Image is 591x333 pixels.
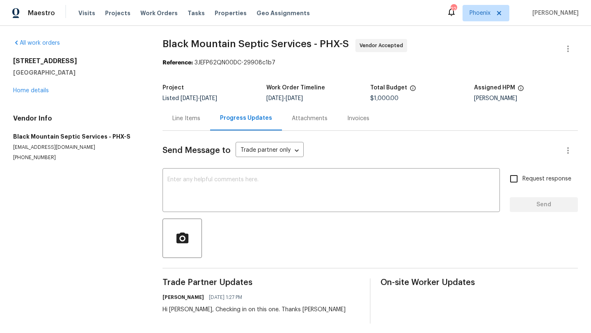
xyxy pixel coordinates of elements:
div: Progress Updates [220,114,272,122]
h4: Vendor Info [13,114,143,123]
span: - [181,96,217,101]
div: Hi [PERSON_NAME], Checking in on this one. Thanks [PERSON_NAME] [163,306,346,314]
span: Request response [522,175,571,183]
span: [DATE] [200,96,217,101]
div: Invoices [347,114,369,123]
h2: [STREET_ADDRESS] [13,57,143,65]
a: All work orders [13,40,60,46]
span: Phoenix [470,9,490,17]
h6: [PERSON_NAME] [163,293,204,301]
span: The total cost of line items that have been proposed by Opendoor. This sum includes line items th... [410,85,416,96]
span: Maestro [28,9,55,17]
a: Home details [13,88,49,94]
span: Work Orders [140,9,178,17]
span: Tasks [188,10,205,16]
span: Trade Partner Updates [163,278,360,287]
span: Listed [163,96,217,101]
h5: Black Mountain Septic Services - PHX-S [13,132,143,141]
b: Reference: [163,60,193,66]
span: Vendor Accepted [360,41,406,50]
span: Send Message to [163,146,231,155]
span: [DATE] [181,96,198,101]
h5: Project [163,85,184,91]
h5: [GEOGRAPHIC_DATA] [13,68,143,77]
span: On-site Worker Updates [380,278,578,287]
p: [EMAIL_ADDRESS][DOMAIN_NAME] [13,144,143,151]
div: 3JEFP62QN00DC-29908c1b7 [163,59,578,67]
span: Black Mountain Septic Services - PHX-S [163,39,349,49]
span: [DATE] 1:27 PM [209,293,242,301]
span: Visits [78,9,95,17]
div: 22 [451,5,456,13]
h5: Total Budget [370,85,407,91]
span: Geo Assignments [257,9,310,17]
h5: Assigned HPM [474,85,515,91]
div: Line Items [172,114,200,123]
span: The hpm assigned to this work order. [518,85,524,96]
span: - [266,96,303,101]
p: [PHONE_NUMBER] [13,154,143,161]
span: [DATE] [286,96,303,101]
span: $1,000.00 [370,96,399,101]
h5: Work Order Timeline [266,85,325,91]
div: Attachments [292,114,328,123]
div: [PERSON_NAME] [474,96,578,101]
span: Projects [105,9,131,17]
span: Properties [215,9,247,17]
div: Trade partner only [236,144,304,157]
span: [PERSON_NAME] [529,9,579,17]
span: [DATE] [266,96,284,101]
